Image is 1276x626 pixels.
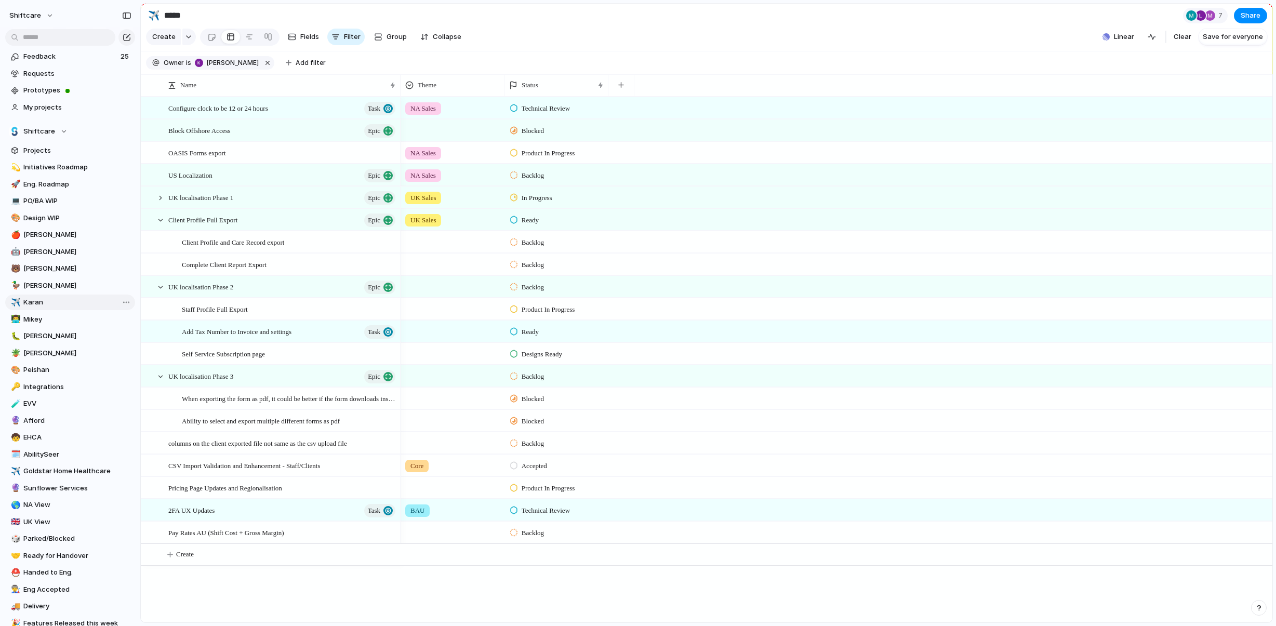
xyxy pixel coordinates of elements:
a: My projects [5,100,135,115]
button: 🍎 [9,230,20,240]
span: Integrations [23,382,131,392]
button: 🌎 [9,500,20,510]
button: 🇬🇧 [9,517,20,527]
a: 🗓️AbilitySeer [5,447,135,462]
span: Clear [1174,32,1191,42]
button: 🎲 [9,534,20,544]
span: Configure clock to be 12 or 24 hours [168,102,268,114]
span: Backlog [522,237,544,248]
span: [PERSON_NAME] [23,331,131,341]
span: Complete Client Report Export [182,258,267,270]
a: 🔮Afford [5,413,135,429]
div: 🐻 [11,263,18,275]
span: Backlog [522,528,544,538]
a: 🐛[PERSON_NAME] [5,328,135,344]
button: Epic [364,281,395,294]
span: Afford [23,416,131,426]
div: 🦆 [11,279,18,291]
button: 🔑 [9,382,20,392]
span: [PERSON_NAME] [207,58,259,68]
span: Self Service Subscription page [182,348,265,359]
div: 🔮 [11,415,18,427]
span: Blocked [522,394,544,404]
div: 🎨Design WIP [5,210,135,226]
span: Share [1241,10,1260,21]
a: ⛑️Handed to Eng. [5,565,135,580]
div: ⛑️ [11,567,18,579]
span: Pricing Page Updates and Regionalisation [168,482,282,494]
span: Filter [344,32,361,42]
span: is [186,58,191,68]
span: Requests [23,69,131,79]
span: Ready [522,327,539,337]
span: 2FA UX Updates [168,504,215,516]
button: 👨‍💻 [9,314,20,325]
a: 🚀Eng. Roadmap [5,177,135,192]
button: 🤝 [9,551,20,561]
a: 🚚Delivery [5,598,135,614]
span: Task [368,101,380,116]
span: US Localization [168,169,212,181]
button: Epic [364,124,395,138]
div: 🦆[PERSON_NAME] [5,278,135,294]
span: 7 [1218,10,1226,21]
span: Initiatives Roadmap [23,162,131,172]
span: Blocked [522,416,544,427]
span: Blocked [522,126,544,136]
a: 🍎[PERSON_NAME] [5,227,135,243]
button: 👨‍🏭 [9,584,20,595]
div: ✈️ [148,8,159,22]
span: Mikey [23,314,131,325]
span: NA View [23,500,131,510]
div: 🎨 [11,364,18,376]
span: Product In Progress [522,148,575,158]
button: Create [146,29,181,45]
a: 🤖[PERSON_NAME] [5,244,135,260]
button: Task [364,325,395,339]
div: 🧪EVV [5,396,135,411]
span: Goldstar Home Healthcare [23,466,131,476]
span: Task [368,325,380,339]
a: 🇬🇧UK View [5,514,135,530]
div: 🪴[PERSON_NAME] [5,345,135,361]
span: Linear [1114,32,1134,42]
button: 🎨 [9,365,20,375]
span: Status [522,80,538,90]
button: Collapse [416,29,466,45]
span: Backlog [522,170,544,181]
span: Backlog [522,438,544,449]
div: 🔮 [11,482,18,494]
div: 🤝Ready for Handover [5,548,135,564]
a: 🎲Parked/Blocked [5,531,135,547]
div: 🔮Sunflower Services [5,481,135,496]
span: Karan [23,297,131,308]
span: Product In Progress [522,483,575,494]
span: Eng Accepted [23,584,131,595]
button: 🧪 [9,398,20,409]
span: Technical Review [522,505,570,516]
span: [PERSON_NAME] [23,247,131,257]
span: Fields [300,32,319,42]
span: Ready for Handover [23,551,131,561]
span: 25 [121,51,131,62]
button: 🦆 [9,281,20,291]
a: 🌎NA View [5,497,135,513]
span: Core [410,461,423,471]
button: Epic [364,370,395,383]
span: In Progress [522,193,552,203]
div: 💻PO/BA WIP [5,193,135,209]
span: Epic [368,213,380,228]
span: NA Sales [410,148,436,158]
div: 💫Initiatives Roadmap [5,159,135,175]
span: Group [387,32,407,42]
span: NA Sales [410,170,436,181]
span: shiftcare [9,10,41,21]
span: BAU [410,505,424,516]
